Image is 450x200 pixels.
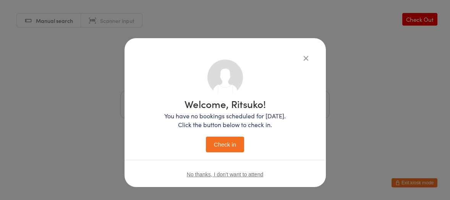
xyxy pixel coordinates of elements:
[187,171,263,177] button: No thanks, I don't want to attend
[206,137,244,152] button: Check in
[164,99,286,109] h1: Welcome, Ritsuko!
[207,60,243,95] img: no_photo.png
[164,111,286,129] p: You have no bookings scheduled for [DATE]. Click the button below to check in.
